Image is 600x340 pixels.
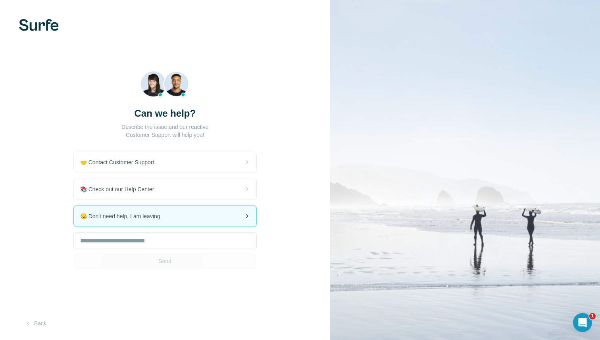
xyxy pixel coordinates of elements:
[589,313,596,319] span: 1
[140,71,189,101] img: Beach Photo
[80,212,167,220] span: 😪 Don't need help, I am leaving
[126,131,204,139] p: Customer Support will help you!
[134,107,196,120] h3: Can we help?
[80,158,161,166] span: 🤝 Contact Customer Support
[573,313,592,332] iframe: Intercom live chat
[19,316,52,330] button: Back
[121,123,208,131] p: Describe the issue and our reactive
[80,185,161,193] span: 📚 Check out our Help Center
[19,19,59,31] img: Surfe's logo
